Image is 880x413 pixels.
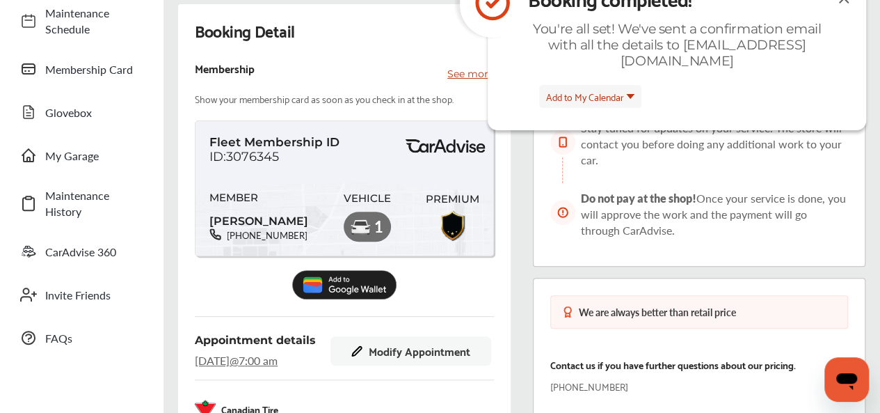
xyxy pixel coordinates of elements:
p: See more [447,67,494,81]
span: Do not pay at the shop! [581,192,696,205]
a: Invite Friends [13,276,150,313]
span: Membership Card [45,61,143,77]
span: Maintenance Schedule [45,5,143,37]
span: CarAdvise 360 [45,244,143,260]
span: MEMBER [209,192,308,204]
a: Membership Card [13,51,150,87]
span: 1 [374,218,383,235]
p: Show your membership card as soon as you check in at the shop. [195,91,454,107]
a: Maintenance History [13,180,150,226]
a: FAQs [13,320,150,356]
img: car-premium.a04fffcd.svg [349,217,371,239]
span: [PHONE_NUMBER] [221,228,307,242]
span: Once your service is done, you will approve the work and the payment will go through CarAdvise. [581,190,846,238]
span: PREMIUM [426,193,479,205]
span: Modify Appointment [368,345,470,357]
p: Contact us if you have further questions about our pricing. [550,357,796,373]
img: medal-badge-icon.048288b6.svg [562,306,573,318]
span: Invite Friends [45,287,143,303]
span: FAQs [45,330,143,346]
div: You're all set! We've sent a confirmation email with all the details to [EMAIL_ADDRESS][DOMAIN_NAME] [520,21,833,69]
div: Booking Detail [195,21,295,40]
img: phone-black.37208b07.svg [209,228,221,240]
span: @ [230,352,239,368]
a: My Garage [13,137,150,173]
p: [PHONE_NUMBER] [550,378,628,394]
span: Fleet Membership ID [209,135,339,149]
iframe: Button to launch messaging window, conversation in progress [824,357,869,402]
img: Premiumbadge.10c2a128.svg [437,208,468,242]
img: Add_to_Google_Wallet.5c177d4c.svg [292,270,397,299]
span: Stay tuned for updates on your service. The store will contact you before doing any additional wo... [581,120,842,168]
span: Glovebox [45,104,143,120]
span: My Garage [45,148,143,164]
span: [PERSON_NAME] [209,209,308,228]
button: Modify Appointment [330,336,491,366]
a: CarAdvise 360 [13,233,150,270]
span: Maintenance History [45,187,143,219]
span: [DATE] [195,352,230,368]
span: ID:3076345 [209,149,279,164]
a: Glovebox [13,94,150,130]
div: We are always better than retail price [579,307,736,317]
img: BasicPremiumLogo.8d547ee0.svg [403,139,487,153]
span: 7:00 am [239,352,278,368]
span: VEHICLE [344,192,391,205]
button: Add to My Calendar [539,85,641,108]
span: Add to My Calendar [546,88,624,104]
span: Appointment details [195,334,316,347]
